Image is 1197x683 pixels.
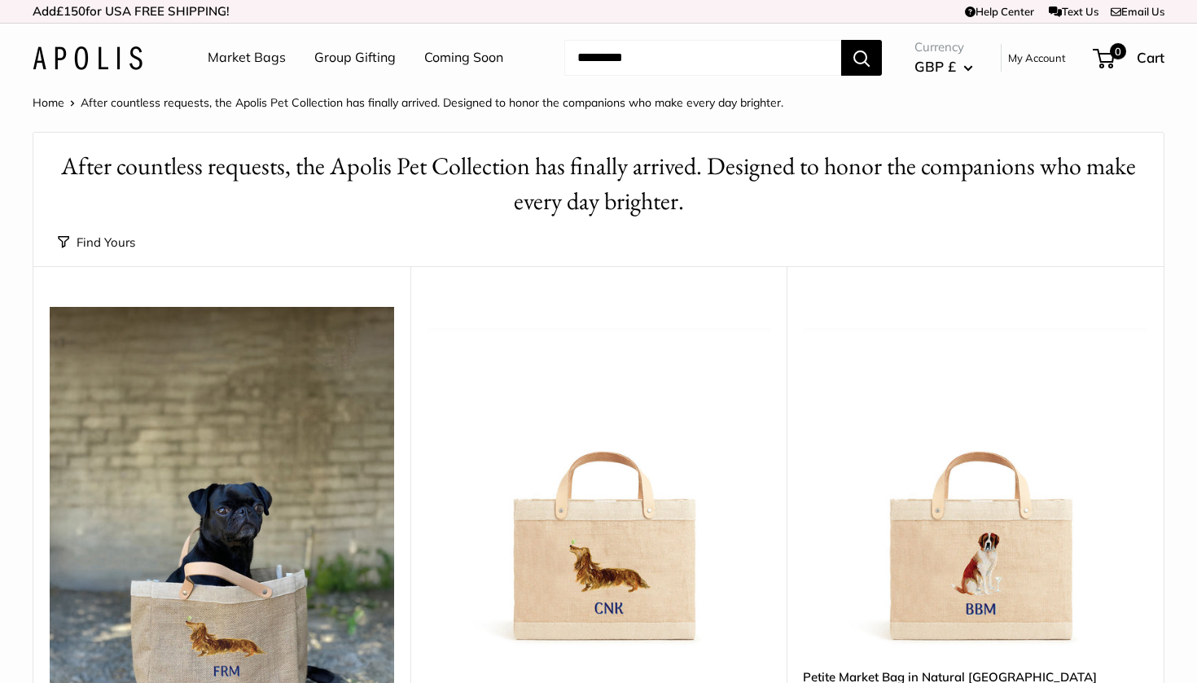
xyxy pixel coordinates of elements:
[33,46,142,70] img: Apolis
[803,307,1147,651] img: Petite Market Bag in Natural St. Bernard
[841,40,882,76] button: Search
[58,231,135,254] button: Find Yours
[427,307,771,651] img: Petite Market Bag in Natural Dachshund
[208,46,286,70] a: Market Bags
[803,307,1147,651] a: Petite Market Bag in Natural St. BernardPetite Market Bag in Natural St. Bernard
[314,46,396,70] a: Group Gifting
[1137,49,1164,66] span: Cart
[1110,43,1126,59] span: 0
[33,92,783,113] nav: Breadcrumb
[424,46,503,70] a: Coming Soon
[914,54,973,80] button: GBP £
[427,307,771,651] a: Petite Market Bag in Natural DachshundPetite Market Bag in Natural Dachshund
[1008,48,1066,68] a: My Account
[81,95,783,110] span: After countless requests, the Apolis Pet Collection has finally arrived. Designed to honor the co...
[914,58,956,75] span: GBP £
[33,95,64,110] a: Home
[1049,5,1098,18] a: Text Us
[564,40,841,76] input: Search...
[56,3,85,19] span: £150
[1094,45,1164,71] a: 0 Cart
[914,36,973,59] span: Currency
[965,5,1034,18] a: Help Center
[1111,5,1164,18] a: Email Us
[58,149,1139,219] h1: After countless requests, the Apolis Pet Collection has finally arrived. Designed to honor the co...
